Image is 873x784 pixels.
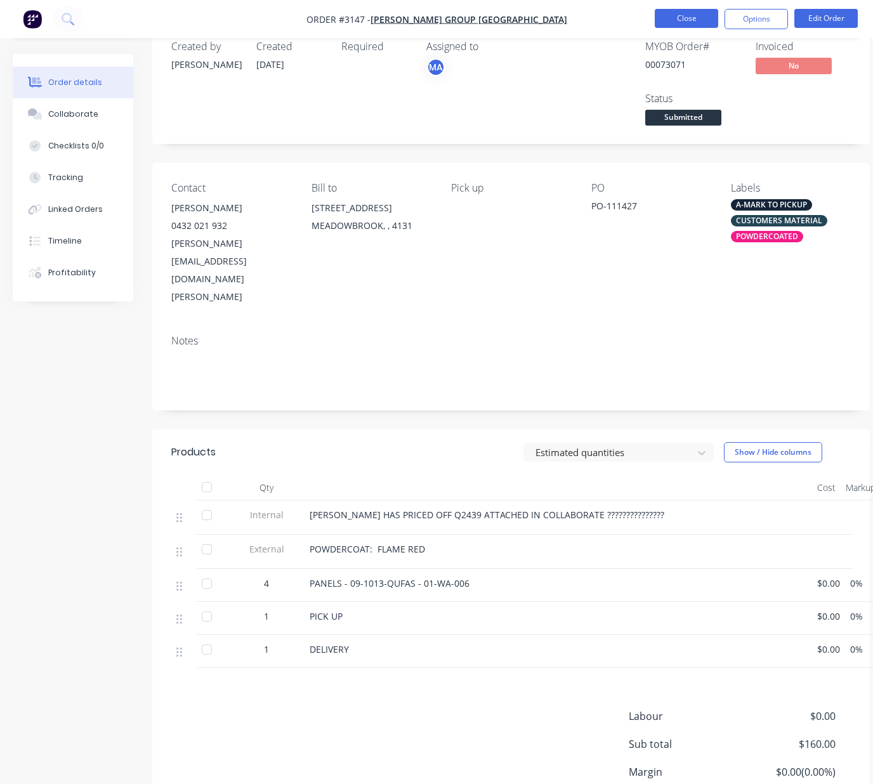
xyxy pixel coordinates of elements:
div: Pick up [451,182,571,194]
div: Order details [48,77,102,88]
div: Status [645,93,740,105]
div: 00073071 [645,58,740,71]
span: 0% [850,577,863,590]
div: PO [591,182,711,194]
div: Bill to [312,182,431,194]
span: $160.00 [742,736,836,752]
div: Qty [228,475,305,500]
span: POWDERCOAT: FLAME RED [310,543,425,555]
button: Checklists 0/0 [13,130,133,162]
div: 0432 021 932 [171,217,291,235]
span: $0.00 [817,577,840,590]
button: Submitted [645,110,721,129]
div: [PERSON_NAME][EMAIL_ADDRESS][DOMAIN_NAME][PERSON_NAME] [171,235,291,306]
span: Order #3147 - [306,13,371,25]
div: MYOB Order # [645,41,740,53]
button: Profitability [13,257,133,289]
div: Labels [731,182,851,194]
div: A-MARK TO PICKUP [731,199,812,211]
button: Timeline [13,225,133,257]
div: [STREET_ADDRESS]MEADOWBROOK, , 4131 [312,199,431,240]
div: Assigned to [426,41,553,53]
div: [PERSON_NAME] [171,199,291,217]
div: Cost [812,475,841,500]
div: [PERSON_NAME]0432 021 932[PERSON_NAME][EMAIL_ADDRESS][DOMAIN_NAME][PERSON_NAME] [171,199,291,306]
button: MA [426,58,445,77]
div: Contact [171,182,291,194]
span: Margin [629,764,742,780]
div: Checklists 0/0 [48,140,104,152]
div: Required [341,41,411,53]
span: $0.00 [742,709,836,724]
button: Linked Orders [13,193,133,225]
button: Options [725,9,788,29]
div: Profitability [48,267,96,278]
button: Tracking [13,162,133,193]
span: PICK UP [310,610,343,622]
span: PANELS - 09-1013-QUFAS - 01-WA-006 [310,577,469,589]
span: No [756,58,832,74]
div: Collaborate [48,108,98,120]
span: Sub total [629,736,742,752]
div: [PERSON_NAME] [171,58,241,71]
span: $0.00 [817,610,840,623]
span: [DATE] [256,58,284,70]
div: Created by [171,41,241,53]
span: $0.00 ( 0.00 %) [742,764,836,780]
span: $0.00 [817,643,840,656]
button: Order details [13,67,133,98]
div: CUSTOMERS MATERIAL [731,215,827,226]
button: Collaborate [13,98,133,130]
div: POWDERCOATED [731,231,803,242]
span: 1 [264,643,269,656]
span: [PERSON_NAME] HAS PRICED OFF Q2439 ATTACHED IN COLLABORATE ??????????????? [310,509,664,521]
span: Internal [233,508,299,521]
div: Created [256,41,326,53]
div: MEADOWBROOK, , 4131 [312,217,431,235]
div: Notes [171,335,851,347]
button: Show / Hide columns [724,442,822,462]
img: Factory [23,10,42,29]
span: External [233,542,299,556]
span: 4 [264,577,269,590]
span: 0% [850,610,863,623]
span: Labour [629,709,742,724]
div: Tracking [48,172,83,183]
div: Products [171,445,216,460]
div: Invoiced [756,41,851,53]
span: Submitted [645,110,721,126]
div: PO-111427 [591,199,711,217]
span: 0% [850,643,863,656]
div: Timeline [48,235,82,247]
div: [STREET_ADDRESS] [312,199,431,217]
span: 1 [264,610,269,623]
button: Close [655,9,718,28]
span: DELIVERY [310,643,349,655]
a: [PERSON_NAME] Group [GEOGRAPHIC_DATA] [371,13,567,25]
div: Linked Orders [48,204,103,215]
button: Edit Order [794,9,858,28]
